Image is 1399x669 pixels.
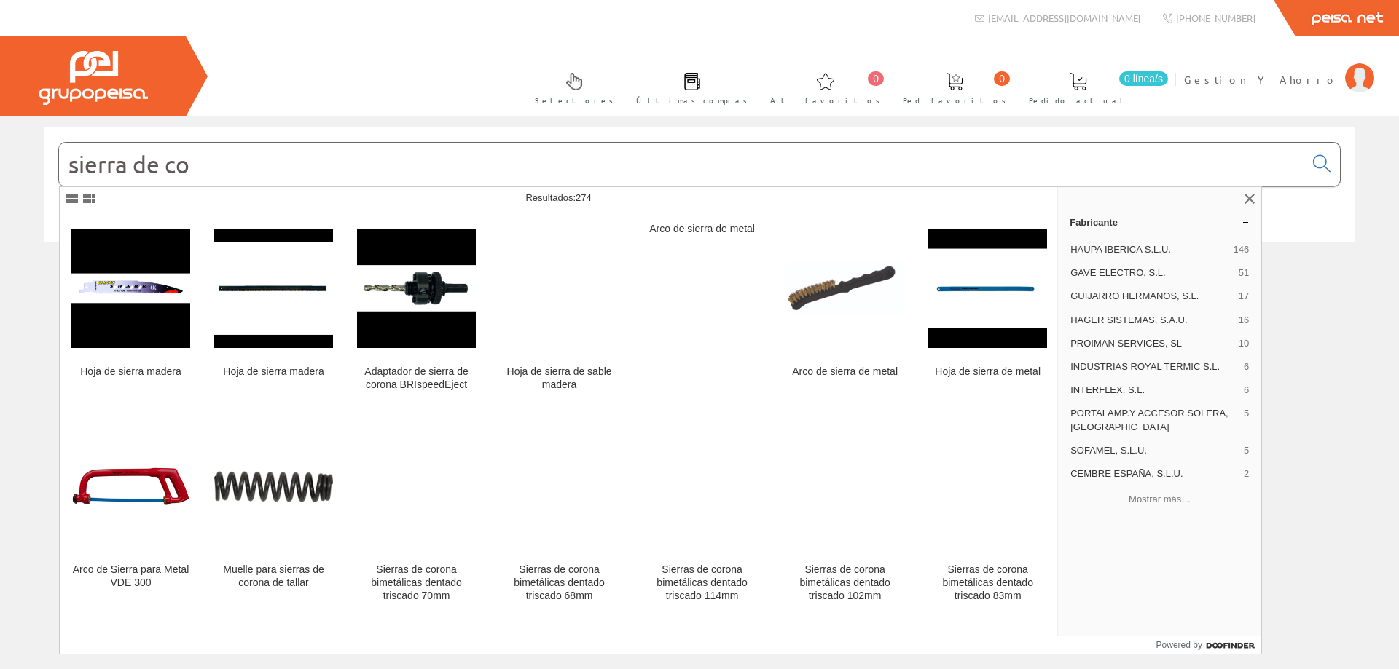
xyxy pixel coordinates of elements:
[868,71,884,86] span: 0
[500,563,619,603] div: Sierras de corona bimetálicas dentado triscado 68mm
[643,223,761,236] div: Arco de sierra de metal
[643,563,761,603] div: Sierras de corona bimetálicas dentado triscado 114mm
[1119,71,1168,86] span: 0 línea/s
[500,365,619,392] div: Hoja de sierra de sable madera
[1070,407,1238,433] span: PORTALAMP.Y ACCESOR.SOLERA, [GEOGRAPHIC_DATA]
[214,365,333,379] div: Hoja de sierra madera
[71,365,190,379] div: Hoja de sierra madera
[1070,467,1238,480] span: CEMBRE ESPAÑA, S.L.U.
[345,211,487,408] a: Adaptador de sierra de corona BRIspeedEject Adaptador de sierra de corona BRIspeedEject
[1244,360,1249,373] span: 6
[71,229,190,347] img: Hoja de sierra madera
[203,409,345,619] a: Muelle para sierras de corona de tallar Muelle para sierras de corona de tallar
[345,409,487,619] a: Sierras de corona bimetálicas dentado triscado 70mm Sierras de corona bimetálicas dentado triscad...
[1244,407,1249,433] span: 5
[1244,444,1249,457] span: 5
[1244,384,1249,397] span: 6
[525,192,591,203] span: Resultados:
[60,409,202,619] a: Arco de Sierra para Metal VDE 300 Arco de Sierra para Metal VDE 300
[357,365,476,392] div: Adaptador de sierra de corona BRIspeedEject
[60,211,202,408] a: Hoja de sierra madera Hoja de sierra madera
[631,211,773,408] a: Arco de sierra de metal
[903,93,1006,108] span: Ped. favoritos
[785,365,904,379] div: Arco de sierra de metal
[535,93,614,108] span: Selectores
[44,260,1355,272] div: © Grupo Peisa
[1156,638,1202,652] span: Powered by
[576,192,592,203] span: 274
[917,211,1059,408] a: Hoja de sierra de metal Hoja de sierra de metal
[59,143,1304,186] input: Buscar...
[71,466,190,507] img: Arco de Sierra para Metal VDE 300
[500,229,619,347] img: Hoja de sierra de sable madera
[917,409,1059,619] a: Sierras de corona bimetálicas dentado triscado 83mm Sierras de corona bimetálicas dentado triscad...
[1239,337,1249,350] span: 10
[770,93,880,108] span: Art. favoritos
[1239,290,1249,303] span: 17
[928,563,1047,603] div: Sierras de corona bimetálicas dentado triscado 83mm
[1070,360,1238,373] span: INDUSTRIAS ROYAL TERMIC S.L.
[214,427,333,546] img: Muelle para sierras de corona de tallar
[928,229,1047,347] img: Hoja de sierra de metal
[357,427,476,546] img: Sierras de corona bimetálicas dentado triscado 70mm
[1070,290,1233,303] span: GUIJARRO HERMANOS, S.L.
[214,229,333,347] img: Hoja de sierra madera
[622,60,755,114] a: Últimas compras
[774,409,916,619] a: Sierras de corona bimetálicas dentado triscado 102mm Sierras de corona bimetálicas dentado trisca...
[785,563,904,603] div: Sierras de corona bimetálicas dentado triscado 102mm
[488,211,630,408] a: Hoja de sierra de sable madera Hoja de sierra de sable madera
[1176,12,1255,24] span: [PHONE_NUMBER]
[520,60,621,114] a: Selectores
[928,427,1047,546] img: Sierras de corona bimetálicas dentado triscado 83mm
[928,365,1047,379] div: Hoja de sierra de metal
[994,71,1010,86] span: 0
[1156,636,1262,654] a: Powered by
[1070,444,1238,457] span: SOFAMEL, S.L.U.
[1184,60,1374,74] a: Gestion Y Ahorro
[214,563,333,590] div: Muelle para sierras de corona de tallar
[636,93,748,108] span: Últimas compras
[631,409,773,619] a: Sierras de corona bimetálicas dentado triscado 114mm Sierras de corona bimetálicas dentado trisca...
[1070,266,1233,280] span: GAVE ELECTRO, S.L.
[1070,384,1238,397] span: INTERFLEX, S.L.
[357,563,476,603] div: Sierras de corona bimetálicas dentado triscado 70mm
[785,427,904,546] img: Sierras de corona bimetálicas dentado triscado 102mm
[1184,72,1338,87] span: Gestion Y Ahorro
[1064,487,1255,511] button: Mostrar más…
[774,211,916,408] a: Arco de sierra de metal Arco de sierra de metal
[203,211,345,408] a: Hoja de sierra madera Hoja de sierra madera
[785,262,904,314] img: Arco de sierra de metal
[1070,314,1233,327] span: HAGER SISTEMAS, S.A.U.
[1029,93,1128,108] span: Pedido actual
[1070,243,1227,256] span: HAUPA IBERICA S.L.U.
[988,12,1140,24] span: [EMAIL_ADDRESS][DOMAIN_NAME]
[1239,314,1249,327] span: 16
[1058,210,1261,234] a: Fabricante
[1233,243,1249,256] span: 146
[500,427,619,546] img: Sierras de corona bimetálicas dentado triscado 68mm
[357,229,476,347] img: Adaptador de sierra de corona BRIspeedEject
[488,409,630,619] a: Sierras de corona bimetálicas dentado triscado 68mm Sierras de corona bimetálicas dentado triscad...
[71,563,190,590] div: Arco de Sierra para Metal VDE 300
[643,427,761,546] img: Sierras de corona bimetálicas dentado triscado 114mm
[1239,266,1249,280] span: 51
[1070,337,1233,350] span: PROIMAN SERVICES, SL
[39,51,148,105] img: Grupo Peisa
[1244,467,1249,480] span: 2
